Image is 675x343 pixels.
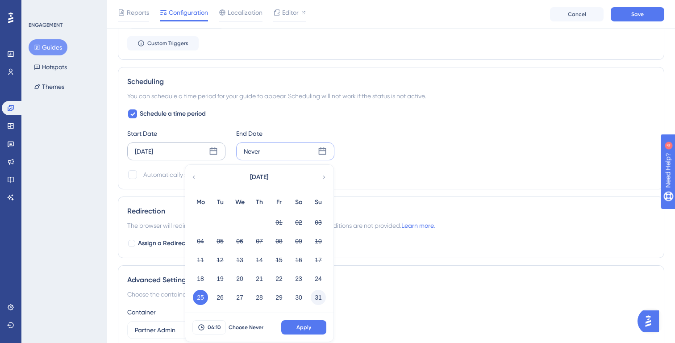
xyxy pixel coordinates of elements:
[550,7,604,21] button: Cancel
[127,36,199,50] button: Custom Triggers
[230,197,250,208] div: We
[29,79,70,95] button: Themes
[208,324,221,331] span: 04:10
[147,40,188,47] span: Custom Triggers
[135,325,175,335] span: Partner Admin
[252,252,267,268] button: 14
[29,21,62,29] div: ENGAGEMENT
[568,11,586,18] span: Cancel
[127,128,225,139] div: Start Date
[226,320,266,335] button: Choose Never
[212,271,228,286] button: 19
[228,7,262,18] span: Localization
[212,234,228,249] button: 05
[291,290,306,305] button: 30
[308,197,328,208] div: Su
[291,234,306,249] button: 09
[212,252,228,268] button: 12
[232,234,247,249] button: 06
[271,252,287,268] button: 15
[291,271,306,286] button: 23
[62,4,65,12] div: 4
[143,169,327,180] div: Automatically set as “Inactive” when the scheduled period is over.
[229,324,263,331] span: Choose Never
[311,234,326,249] button: 10
[210,197,230,208] div: Tu
[271,215,287,230] button: 01
[250,172,268,183] span: [DATE]
[191,197,210,208] div: Mo
[232,252,247,268] button: 13
[291,252,306,268] button: 16
[192,320,226,335] button: 04:10
[250,197,269,208] div: Th
[271,290,287,305] button: 29
[269,197,289,208] div: Fr
[252,290,267,305] button: 28
[236,128,334,139] div: End Date
[252,271,267,286] button: 21
[281,320,326,335] button: Apply
[127,275,655,285] div: Advanced Settings
[193,290,208,305] button: 25
[127,7,149,18] span: Reports
[282,7,299,18] span: Editor
[135,146,153,157] div: [DATE]
[291,215,306,230] button: 02
[127,321,225,339] button: Partner Admin
[127,307,655,318] div: Container
[21,2,56,13] span: Need Help?
[140,109,206,119] span: Schedule a time period
[271,271,287,286] button: 22
[296,324,311,331] span: Apply
[271,234,287,249] button: 08
[611,7,664,21] button: Save
[232,290,247,305] button: 27
[289,197,308,208] div: Sa
[311,271,326,286] button: 24
[169,7,208,18] span: Configuration
[193,252,208,268] button: 11
[193,271,208,286] button: 18
[193,234,208,249] button: 04
[127,91,655,101] div: You can schedule a time period for your guide to appear. Scheduling will not work if the status i...
[127,220,435,231] span: The browser will redirect to the “Redirection URL” when the Targeting Conditions are not provided.
[401,222,435,229] a: Learn more.
[127,289,655,300] div: Choose the container and theme for the guide.
[232,271,247,286] button: 20
[127,206,655,217] div: Redirection
[29,59,72,75] button: Hotspots
[214,168,304,186] button: [DATE]
[631,11,644,18] span: Save
[212,290,228,305] button: 26
[311,252,326,268] button: 17
[29,39,67,55] button: Guides
[311,215,326,230] button: 03
[252,234,267,249] button: 07
[311,290,326,305] button: 31
[244,146,260,157] div: Never
[127,76,655,87] div: Scheduling
[138,238,208,249] span: Assign a Redirection URL
[637,308,664,335] iframe: UserGuiding AI Assistant Launcher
